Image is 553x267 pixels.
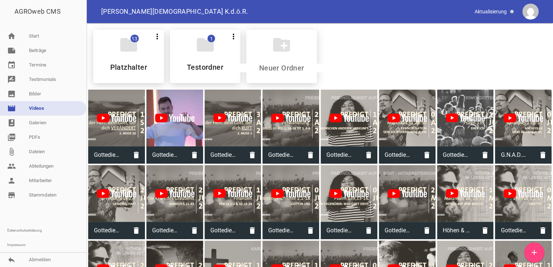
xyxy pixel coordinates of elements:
span: [PERSON_NAME][DEMOGRAPHIC_DATA] K.d.ö.R. [101,8,248,15]
span: Gottedienst vom 07.09.2025 um 10 Uhr [146,146,186,164]
span: Gottedienst vom 13.07.2025 [437,146,476,164]
span: Gottedienst vom 31.08.2025 [205,146,244,164]
button: more_vert [150,30,164,43]
i: image [7,90,16,98]
span: Gottedienst vom 15.06.2024 [205,221,244,240]
span: Gottedienst vom 03.08.2025 [379,146,418,164]
span: Gottedienst vom 22.06.2025 [146,221,186,240]
i: folder [195,35,215,55]
i: event [7,61,16,69]
i: home [7,32,16,40]
span: Gottedienst vom 01.06.2025 [321,221,360,240]
span: 13 [130,35,139,42]
i: delete [476,146,493,164]
i: add [530,248,539,257]
span: Gottedienst vom 25.05.2025 [379,221,418,240]
i: delete [418,146,436,164]
i: rate_review [7,75,16,84]
i: delete [128,222,145,239]
div: Platzhalter [93,30,164,83]
i: delete [534,146,552,164]
i: delete [418,222,436,239]
span: Höhen & Tiefen im Leben mit Petrus 3/4 [437,221,476,240]
i: delete [302,146,319,164]
i: delete [476,222,493,239]
i: create_new_folder [271,35,292,55]
i: folder [119,35,139,55]
input: Neuer Ordner [239,64,325,72]
span: Gottedienst vom 08.06.2025 [262,221,302,240]
i: delete [360,222,377,239]
i: delete [128,146,145,164]
span: Gottedienst vom 24.08.2025 [262,146,302,164]
i: photo_album [7,119,16,127]
h5: Testordner [187,64,223,71]
i: delete [360,146,377,164]
i: delete [186,222,203,239]
i: picture_as_pdf [7,133,16,142]
i: movie [7,104,16,113]
i: note [7,46,16,55]
i: store_mall_directory [7,191,16,199]
i: attach_file [7,147,16,156]
i: person [7,176,16,185]
span: Gottedienst vom 17.08.2025 [321,146,360,164]
i: delete [244,146,261,164]
i: delete [186,146,203,164]
i: delete [302,222,319,239]
span: Gottedienst vom 04.05.2025 [495,221,534,240]
i: people [7,162,16,171]
div: Testordner [170,30,241,83]
span: 1 [207,35,215,42]
i: reply [7,255,16,264]
span: G.N.A.D.E - Nachfolge [495,146,534,164]
span: Gottedienst vom 14.09.2025 [88,146,128,164]
i: delete [534,222,552,239]
i: delete [244,222,261,239]
i: more_vert [153,32,162,41]
i: more_vert [229,32,238,41]
span: Gottedienst vom 29.06.2025 [88,221,128,240]
h5: Platzhalter [110,64,147,71]
button: more_vert [227,30,240,43]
